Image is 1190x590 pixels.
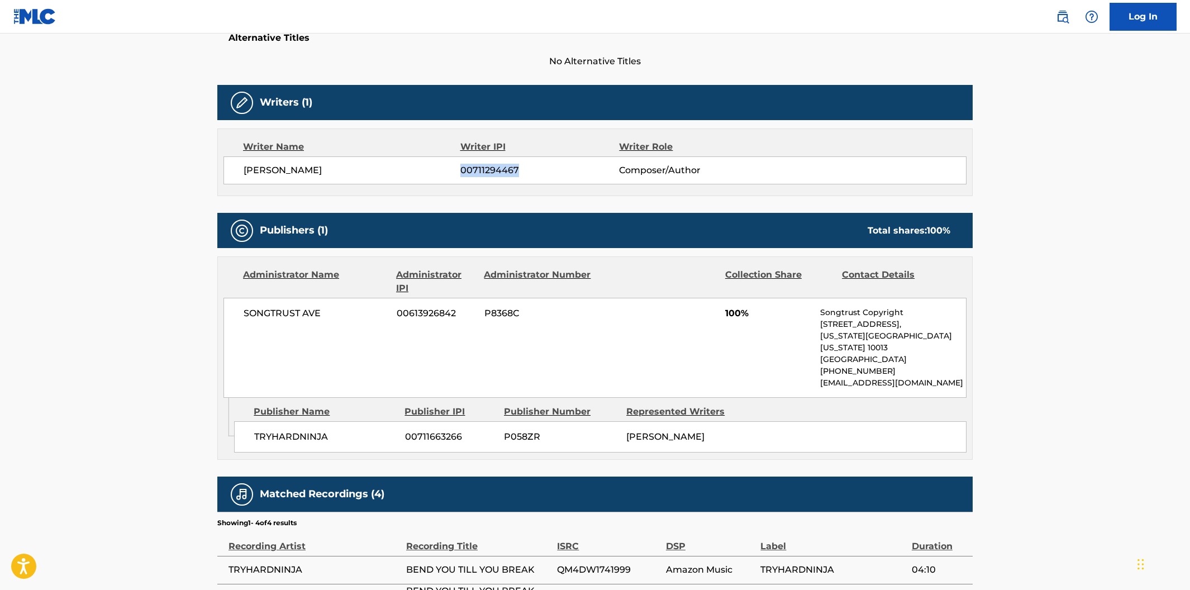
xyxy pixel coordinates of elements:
[406,528,551,553] div: Recording Title
[1110,3,1177,31] a: Log In
[820,318,966,330] p: [STREET_ADDRESS],
[619,164,764,177] span: Composer/Author
[725,307,812,320] span: 100%
[405,430,496,444] span: 00711663266
[1080,6,1103,28] div: Help
[260,96,312,109] h5: Writers (1)
[619,140,764,154] div: Writer Role
[626,431,705,442] span: [PERSON_NAME]
[820,307,966,318] p: Songtrust Copyright
[626,405,740,418] div: Represented Writers
[557,563,660,577] span: QM4DW1741999
[396,268,475,295] div: Administrator IPI
[243,140,460,154] div: Writer Name
[868,224,950,237] div: Total shares:
[725,268,834,295] div: Collection Share
[820,354,966,365] p: [GEOGRAPHIC_DATA]
[235,96,249,110] img: Writers
[260,488,384,501] h5: Matched Recordings (4)
[760,528,906,553] div: Label
[927,225,950,236] span: 100 %
[254,430,397,444] span: TRYHARDNINJA
[229,528,401,553] div: Recording Artist
[1056,10,1069,23] img: search
[217,518,297,528] p: Showing 1 - 4 of 4 results
[820,365,966,377] p: [PHONE_NUMBER]
[244,307,388,320] span: SONGTRUST AVE
[912,528,967,553] div: Duration
[1134,536,1190,590] iframe: Chat Widget
[217,55,973,68] span: No Alternative Titles
[912,563,967,577] span: 04:10
[820,377,966,389] p: [EMAIL_ADDRESS][DOMAIN_NAME]
[229,32,961,44] h5: Alternative Titles
[504,430,618,444] span: P058ZR
[666,528,755,553] div: DSP
[244,164,460,177] span: [PERSON_NAME]
[397,307,476,320] span: 00613926842
[243,268,388,295] div: Administrator Name
[406,563,551,577] span: BEND YOU TILL YOU BREAK
[13,8,56,25] img: MLC Logo
[404,405,496,418] div: Publisher IPI
[1051,6,1074,28] a: Public Search
[229,563,401,577] span: TRYHARDNINJA
[504,405,618,418] div: Publisher Number
[1085,10,1098,23] img: help
[1137,548,1144,581] div: Drag
[460,140,620,154] div: Writer IPI
[235,224,249,237] img: Publishers
[557,528,660,553] div: ISRC
[842,268,950,295] div: Contact Details
[484,268,592,295] div: Administrator Number
[235,488,249,501] img: Matched Recordings
[254,405,396,418] div: Publisher Name
[820,330,966,354] p: [US_STATE][GEOGRAPHIC_DATA][US_STATE] 10013
[484,307,593,320] span: P8368C
[666,563,755,577] span: Amazon Music
[260,224,328,237] h5: Publishers (1)
[460,164,619,177] span: 00711294467
[760,563,906,577] span: TRYHARDNINJA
